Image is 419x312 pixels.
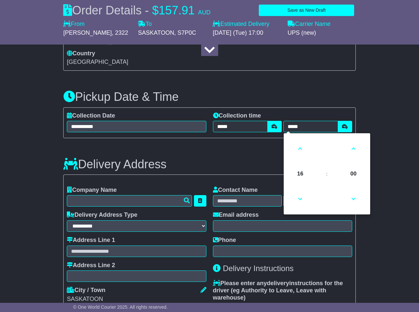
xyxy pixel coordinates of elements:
span: , S7P0C [174,29,196,36]
label: Collection Date [67,112,115,119]
label: City / Town [67,287,105,294]
label: Delivery Address Type [67,211,137,219]
a: Increment Minute [344,137,363,160]
label: Carrier Name [288,21,331,28]
label: Collection time [213,112,261,119]
span: 157.91 [159,4,195,17]
span: , 2322 [112,29,128,36]
label: To [138,21,152,28]
label: Phone [213,237,236,244]
span: Delivery Instructions [223,264,294,273]
a: Increment Hour [291,137,310,160]
span: [PERSON_NAME] [63,29,112,36]
h3: Pickup Date & Time [63,90,356,103]
label: Address Line 1 [67,237,115,244]
label: Estimated Delivery [213,21,281,28]
label: Country [67,50,95,57]
span: © One World Courier 2025. All rights reserved. [73,304,168,310]
span: delivery [267,280,289,286]
div: [DATE] (Tue) 17:00 [213,29,281,37]
span: [GEOGRAPHIC_DATA] [67,59,128,65]
td: : [315,163,338,185]
label: From [63,21,85,28]
div: Order Details - [63,3,210,17]
label: Email address [213,211,259,219]
h3: Delivery Address [63,158,166,171]
span: $ [152,4,159,17]
span: eg Authority to Leave, Leave with warehouse [213,287,326,301]
a: Decrement Minute [344,187,363,211]
label: Company Name [67,187,117,194]
div: SASKATOON [67,296,206,303]
div: UPS (new) [288,29,356,37]
label: Please enter any instructions for the driver ( ) [213,280,352,301]
label: Contact Name [213,187,258,194]
span: SASKATOON [138,29,174,36]
label: Address Line 2 [67,262,115,269]
span: Pick Hour [291,165,309,183]
button: Save as New Draft [259,5,354,16]
a: Decrement Hour [291,187,310,211]
span: Pick Minute [345,165,362,183]
span: AUD [198,9,210,16]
